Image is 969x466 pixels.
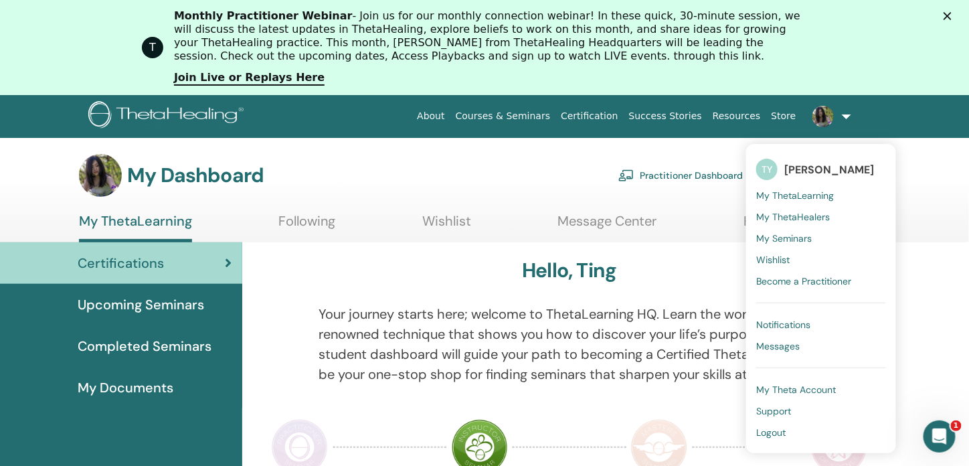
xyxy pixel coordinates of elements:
[78,295,204,315] span: Upcoming Seminars
[756,254,790,266] span: Wishlist
[756,211,830,223] span: My ThetaHealers
[78,336,211,356] span: Completed Seminars
[412,104,450,129] a: About
[78,253,164,273] span: Certifications
[707,104,766,129] a: Resources
[743,213,851,239] a: Help & Resources
[78,378,173,398] span: My Documents
[558,213,657,239] a: Message Center
[756,185,886,206] a: My ThetaLearning
[756,275,851,287] span: Become a Practitioner
[812,106,834,127] img: default.jpg
[756,314,886,335] a: Notifications
[756,206,886,228] a: My ThetaHealers
[766,104,802,129] a: Store
[756,422,886,443] a: Logout
[756,340,800,352] span: Messages
[618,161,743,190] a: Practitioner Dashboard
[756,335,886,357] a: Messages
[555,104,623,129] a: Certification
[618,169,634,181] img: chalkboard-teacher.svg
[127,163,264,187] h3: My Dashboard
[756,319,810,331] span: Notifications
[756,379,886,400] a: My Theta Account
[923,420,956,453] iframe: Intercom live chat
[756,228,886,249] a: My Seminars
[951,420,962,431] span: 1
[756,384,836,396] span: My Theta Account
[174,9,353,22] b: Monthly Practitioner Webinar
[784,163,874,177] span: [PERSON_NAME]
[279,213,336,239] a: Following
[756,400,886,422] a: Support
[624,104,707,129] a: Success Stories
[756,405,791,417] span: Support
[756,154,886,185] a: TY[PERSON_NAME]
[319,304,820,384] p: Your journey starts here; welcome to ThetaLearning HQ. Learn the world-renowned technique that sh...
[756,189,834,202] span: My ThetaLearning
[174,71,325,86] a: Join Live or Replays Here
[450,104,556,129] a: Courses & Seminars
[88,101,248,131] img: logo.png
[756,232,812,244] span: My Seminars
[522,258,616,283] h3: Hello, Ting
[79,154,122,197] img: default.jpg
[756,159,778,180] span: TY
[422,213,471,239] a: Wishlist
[174,9,806,63] div: - Join us for our monthly connection webinar! In these quick, 30-minute session, we will discuss ...
[756,249,886,270] a: Wishlist
[756,270,886,292] a: Become a Practitioner
[79,213,192,242] a: My ThetaLearning
[944,12,957,20] div: 关闭
[756,426,786,439] span: Logout
[142,37,163,58] div: Profile image for ThetaHealing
